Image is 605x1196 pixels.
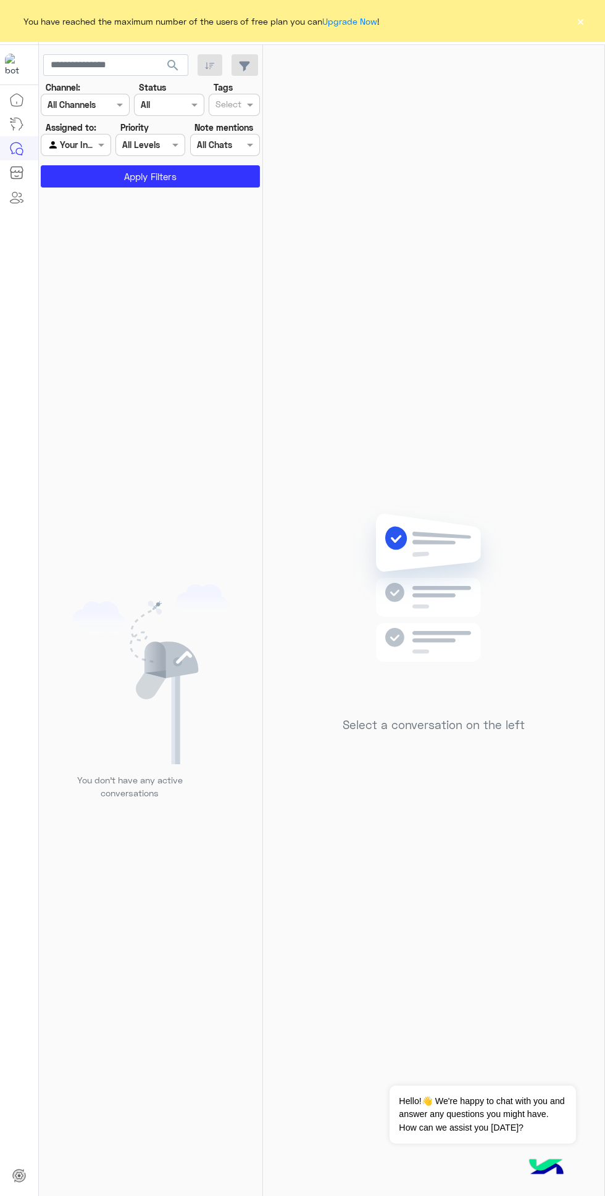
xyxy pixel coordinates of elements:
span: Hello!👋 We're happy to chat with you and answer any questions you might have. How can we assist y... [390,1086,575,1144]
label: Note mentions [194,121,253,134]
label: Status [139,81,166,94]
label: Priority [120,121,149,134]
a: Upgrade Now [322,16,377,27]
span: You have reached the maximum number of the users of free plan you can ! [23,15,379,28]
label: Channel: [46,81,80,94]
img: hulul-logo.png [525,1147,568,1190]
div: Select [214,97,241,113]
label: Tags [214,81,233,94]
span: search [165,58,180,73]
img: empty users [73,584,228,764]
button: × [574,15,586,27]
button: Apply Filters [41,165,260,188]
button: search [158,54,188,81]
img: no messages [344,504,523,709]
img: 1403182699927242 [5,54,27,76]
h5: Select a conversation on the left [343,718,525,732]
label: Assigned to: [46,121,96,134]
p: You don’t have any active conversations [67,773,192,800]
